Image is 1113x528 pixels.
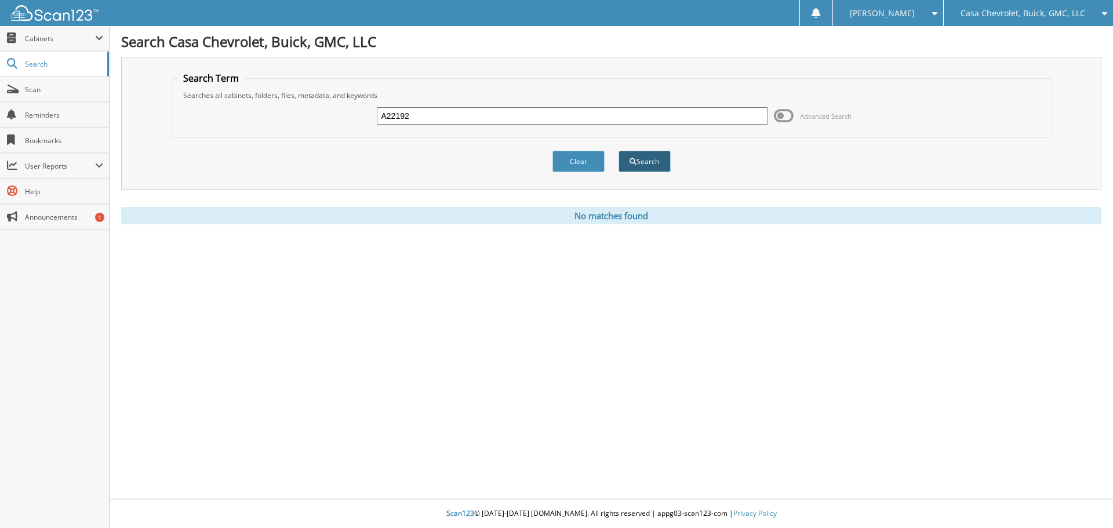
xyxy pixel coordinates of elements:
div: 1 [95,213,104,222]
span: Cabinets [25,34,95,43]
iframe: Chat Widget [1055,472,1113,528]
h1: Search Casa Chevrolet, Buick, GMC, LLC [121,32,1101,51]
button: Search [619,151,671,172]
span: Reminders [25,110,103,120]
span: Advanced Search [800,112,852,121]
button: Clear [552,151,605,172]
div: © [DATE]-[DATE] [DOMAIN_NAME]. All rights reserved | appg03-scan123-com | [110,500,1113,528]
legend: Search Term [177,72,245,85]
span: User Reports [25,161,95,171]
span: Bookmarks [25,136,103,145]
a: Privacy Policy [733,508,777,518]
span: Search [25,59,101,69]
span: Help [25,187,103,196]
div: Searches all cabinets, folders, files, metadata, and keywords [177,90,1046,100]
img: scan123-logo-white.svg [12,5,99,21]
span: Casa Chevrolet, Buick, GMC, LLC [961,10,1085,17]
div: No matches found [121,207,1101,224]
span: [PERSON_NAME] [850,10,915,17]
span: Scan123 [446,508,474,518]
span: Announcements [25,212,103,222]
span: Scan [25,85,103,94]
